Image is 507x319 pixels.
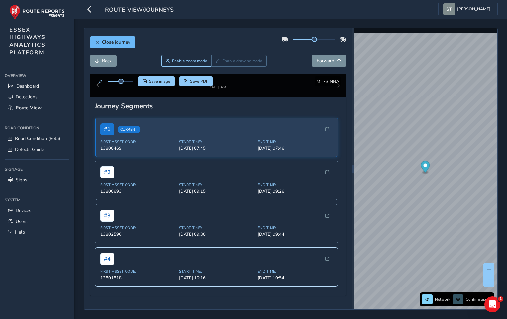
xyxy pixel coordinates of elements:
[100,280,175,286] span: 13801818
[198,84,238,90] img: Thumbnail frame
[16,177,27,183] span: Signs
[435,297,450,302] span: Network
[179,280,254,286] span: [DATE] 10:16
[258,280,333,286] span: [DATE] 10:54
[9,26,46,56] span: ESSEX HIGHWAYS ANALYTICS PLATFORM
[179,188,254,193] span: Start Time:
[100,194,175,200] span: 13800693
[466,297,492,302] span: Confirm assets
[118,131,140,139] span: Current
[15,135,60,142] span: Road Condition (Beta)
[5,71,69,81] div: Overview
[90,55,117,67] button: Back
[316,78,339,85] span: ML73 NBA
[102,39,130,45] span: Close journey
[149,79,170,84] span: Save image
[179,237,254,243] span: [DATE] 09:30
[5,164,69,174] div: Signage
[161,55,212,67] button: Zoom
[100,172,114,184] span: # 2
[179,151,254,157] span: [DATE] 07:45
[100,258,114,270] span: # 4
[105,6,174,15] span: route-view/journeys
[5,144,69,155] a: Defects Guide
[138,76,175,86] button: Save
[5,195,69,205] div: System
[179,76,213,86] button: PDF
[179,231,254,236] span: Start Time:
[258,231,333,236] span: End Time:
[498,296,503,302] span: 1
[102,58,112,64] span: Back
[484,296,500,312] iframe: Intercom live chat
[457,3,490,15] span: [PERSON_NAME]
[179,145,254,150] span: Start Time:
[15,146,44,153] span: Defects Guide
[5,81,69,92] a: Dashboard
[443,3,455,15] img: diamond-layout
[16,83,39,89] span: Dashboard
[258,237,333,243] span: [DATE] 09:44
[100,237,175,243] span: 13802596
[172,58,207,64] span: Enable zoom mode
[100,231,175,236] span: First Asset Code:
[15,229,25,235] span: Help
[312,55,346,67] button: Forward
[100,188,175,193] span: First Asset Code:
[190,79,208,84] span: Save PDF
[95,107,342,116] div: Journey Segments
[5,227,69,238] a: Help
[258,194,333,200] span: [DATE] 09:26
[100,129,114,141] span: # 1
[5,102,69,113] a: Route View
[16,105,42,111] span: Route View
[317,58,334,64] span: Forward
[16,207,31,214] span: Devices
[9,5,65,20] img: rr logo
[5,123,69,133] div: Road Condition
[421,161,430,175] div: Map marker
[5,216,69,227] a: Users
[5,133,69,144] a: Road Condition (Beta)
[258,145,333,150] span: End Time:
[5,174,69,185] a: Signs
[258,274,333,279] span: End Time:
[5,205,69,216] a: Devices
[90,36,135,48] button: Close journey
[100,145,175,150] span: First Asset Code:
[179,274,254,279] span: Start Time:
[198,90,238,95] div: [DATE] 07:43
[5,92,69,102] a: Detections
[16,94,38,100] span: Detections
[100,215,114,227] span: # 3
[100,151,175,157] span: 13800469
[179,194,254,200] span: [DATE] 09:15
[258,151,333,157] span: [DATE] 07:46
[100,274,175,279] span: First Asset Code:
[258,188,333,193] span: End Time:
[443,3,493,15] button: [PERSON_NAME]
[16,218,28,224] span: Users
